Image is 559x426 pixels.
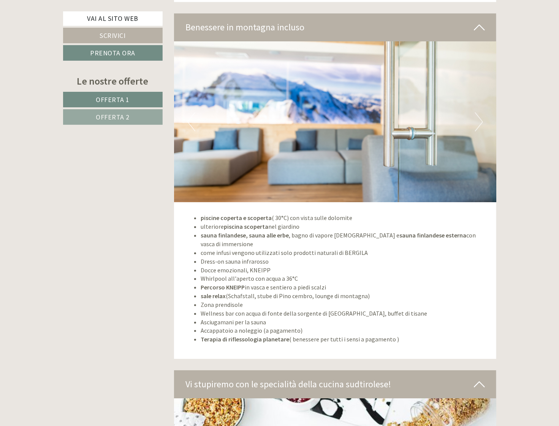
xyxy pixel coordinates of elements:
[201,214,485,222] li: ( 30°C) con vista sulle dolomite
[174,370,496,398] div: Vi stupiremo con le specialità della cucina sudtirolese!
[11,22,112,28] div: Inso Sonnenheim
[260,198,300,213] button: Invia
[201,266,485,275] li: Docce emozionali, KNEIPP
[201,231,485,248] li: , bagno di vapore [DEMOGRAPHIC_DATA] e con vasca di immersione
[224,223,268,230] strong: piscina scoperta
[201,283,485,292] li: in vasca e sentiero a piedi scalzi
[201,292,485,300] li: (Schafstall, stube di Pino cembro, lounge di montagna)
[399,231,466,239] strong: sauna finlandese esterna
[201,274,485,283] li: Whirlpool all'aperto con acqua a 36°C
[201,335,289,343] strong: Terapia di riflessologia planetare
[201,292,226,300] strong: sale relax
[201,222,485,231] li: ulteriore nel giardino
[201,335,485,344] li: ( benessere per tutti i sensi a pagamento )
[63,45,163,61] a: Prenota ora
[201,326,485,335] li: Accappatoio a noleggio (a pagamento)
[6,20,116,44] div: Buon giorno, come possiamo aiutarla?
[201,214,272,222] strong: piscine coperta e scoperta
[201,283,245,291] strong: Percorso KNEIPP
[174,13,496,41] div: Benessere in montagna incluso
[63,74,163,88] div: Le nostre offerte
[63,11,163,26] a: Vai al sito web
[201,257,485,266] li: Dress-on sauna infrarosso
[201,248,485,257] li: come infusi vengono utilizzati solo prodotti naturali di BERGILA
[475,112,483,131] button: Next
[63,28,163,43] a: Scrivici
[136,6,163,19] div: [DATE]
[201,318,485,327] li: Asciugamani per la sauna
[201,300,485,309] li: Zona prendisole
[201,231,289,239] strong: sauna finlandese, sauna alle erbe
[201,309,485,318] li: Wellness bar con acqua di fonte della sorgente di [GEOGRAPHIC_DATA], buffet di tisane
[96,95,130,104] span: Offerta 1
[11,37,112,42] small: 09:55
[96,113,130,121] span: Offerta 2
[187,112,195,131] button: Previous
